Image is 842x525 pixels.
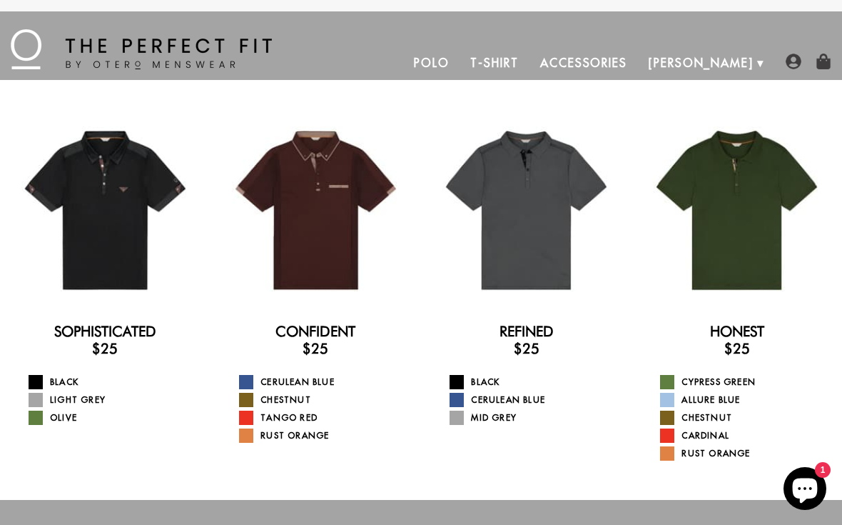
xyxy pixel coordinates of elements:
a: Refined [499,323,554,340]
h3: $25 [642,340,831,357]
a: Cardinal [660,429,831,443]
h3: $25 [11,340,200,357]
a: Black [450,375,621,389]
a: [PERSON_NAME] [638,46,764,80]
a: Light Grey [29,393,200,407]
a: Mid Grey [450,411,621,425]
a: Black [29,375,200,389]
a: Cypress Green [660,375,831,389]
a: Tango Red [239,411,410,425]
a: Honest [710,323,764,340]
h3: $25 [432,340,621,357]
a: Rust Orange [660,446,831,461]
img: shopping-bag-icon.png [816,54,831,69]
a: Allure Blue [660,393,831,407]
a: Rust Orange [239,429,410,443]
a: Cerulean Blue [239,375,410,389]
a: Olive [29,411,200,425]
a: T-Shirt [460,46,529,80]
a: Polo [403,46,460,80]
img: The Perfect Fit - by Otero Menswear - Logo [11,29,272,69]
img: user-account-icon.png [786,54,801,69]
a: Confident [275,323,355,340]
a: Chestnut [660,411,831,425]
inbox-online-store-chat: Shopify online store chat [779,467,831,514]
a: Accessories [529,46,638,80]
h3: $25 [221,340,410,357]
a: Cerulean Blue [450,393,621,407]
a: Chestnut [239,393,410,407]
a: Sophisticated [54,323,156,340]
